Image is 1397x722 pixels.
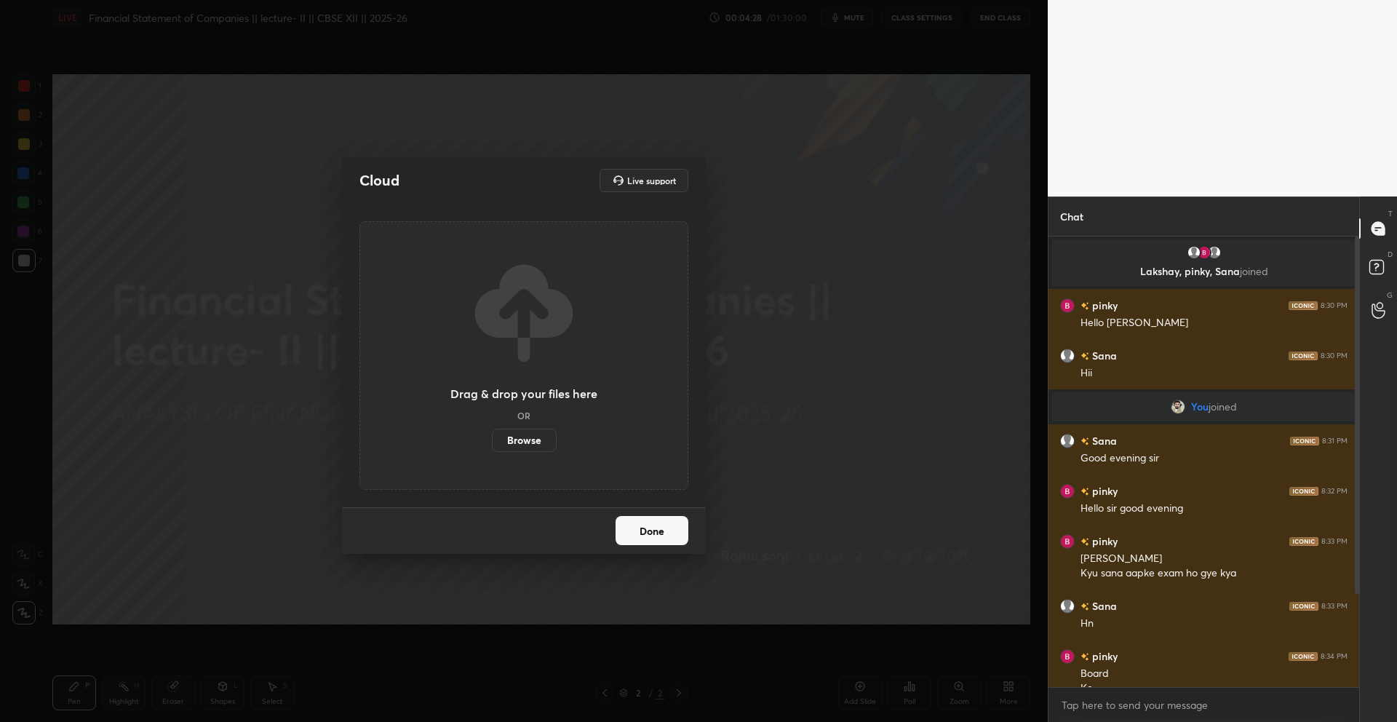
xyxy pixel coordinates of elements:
div: 8:32 PM [1321,487,1348,496]
h6: pinky [1089,648,1118,664]
div: Hn [1080,616,1348,631]
h2: Cloud [359,171,399,190]
img: 115ca12229214289b7982c18c73b8d06.58488724_3 [1197,245,1211,260]
div: 8:31 PM [1322,437,1348,445]
img: 115ca12229214289b7982c18c73b8d06.58488724_3 [1060,534,1075,549]
div: 8:30 PM [1321,301,1348,310]
img: iconic-dark.1390631f.png [1290,437,1319,445]
div: 8:34 PM [1321,652,1348,661]
p: Lakshay, pinky, Sana [1061,266,1347,277]
span: joined [1209,401,1237,413]
img: iconic-dark.1390631f.png [1289,301,1318,310]
div: 8:33 PM [1321,537,1348,546]
div: Hello [PERSON_NAME] [1080,316,1348,330]
img: 115ca12229214289b7982c18c73b8d06.58488724_3 [1060,649,1075,664]
img: no-rating-badge.077c3623.svg [1080,302,1089,310]
div: Kyu sana aapke exam ho gye kya [1080,566,1348,581]
h6: Sana [1089,598,1117,614]
span: joined [1240,264,1268,278]
span: You [1191,401,1209,413]
button: Done [616,516,688,545]
h6: pinky [1089,533,1118,549]
div: 8:30 PM [1321,352,1348,360]
img: default.png [1187,245,1201,260]
img: fc0a0bd67a3b477f9557aca4a29aa0ad.19086291_AOh14GgchNdmiCeYbMdxktaSN3Z4iXMjfHK5yk43KqG_6w%3Ds96-c [1171,400,1185,414]
div: Good evening sir [1080,451,1348,466]
p: T [1388,208,1393,219]
h6: Sana [1089,348,1117,363]
h3: Drag & drop your files here [450,388,597,400]
h5: OR [517,411,530,420]
img: no-rating-badge.077c3623.svg [1080,538,1089,546]
div: [PERSON_NAME] [1080,552,1348,566]
div: 8:33 PM [1321,602,1348,611]
img: no-rating-badge.077c3623.svg [1080,603,1089,611]
img: no-rating-badge.077c3623.svg [1080,437,1089,445]
img: iconic-dark.1390631f.png [1289,537,1318,546]
div: Hello sir good evening [1080,501,1348,516]
img: no-rating-badge.077c3623.svg [1080,352,1089,360]
img: iconic-dark.1390631f.png [1289,352,1318,360]
div: grid [1048,237,1359,687]
div: Board [1080,667,1348,681]
img: default.png [1060,349,1075,363]
img: no-rating-badge.077c3623.svg [1080,488,1089,496]
img: iconic-dark.1390631f.png [1289,487,1318,496]
img: 115ca12229214289b7982c18c73b8d06.58488724_3 [1060,298,1075,313]
p: G [1387,290,1393,301]
img: no-rating-badge.077c3623.svg [1080,653,1089,661]
p: D [1388,249,1393,260]
h6: Sana [1089,433,1117,448]
img: default.png [1060,434,1075,448]
h6: pinky [1089,298,1118,313]
h5: Live support [627,176,676,185]
div: Ke [1080,681,1348,696]
img: iconic-dark.1390631f.png [1289,602,1318,611]
div: Hii [1080,366,1348,381]
p: Chat [1048,197,1095,236]
img: 115ca12229214289b7982c18c73b8d06.58488724_3 [1060,484,1075,499]
h6: pinky [1089,483,1118,499]
img: default.png [1207,245,1222,260]
img: default.png [1060,599,1075,614]
img: iconic-dark.1390631f.png [1289,652,1318,661]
